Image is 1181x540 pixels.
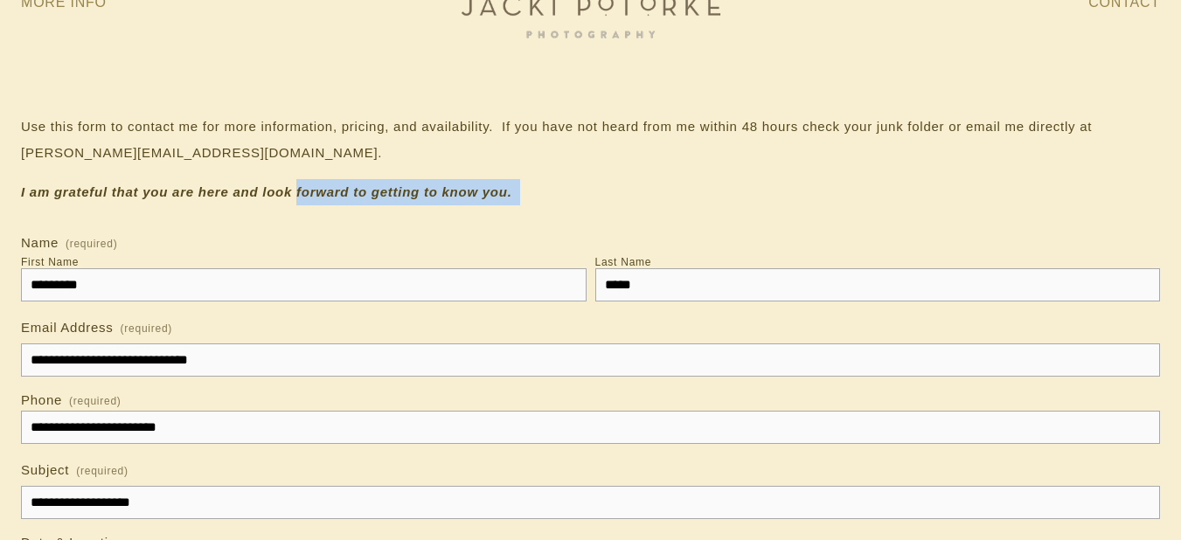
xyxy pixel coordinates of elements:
[21,462,69,477] span: Subject
[76,460,129,482] span: (required)
[21,184,512,199] em: I am grateful that you are here and look forward to getting to know you.
[21,235,59,250] span: Name
[21,256,79,268] div: First Name
[69,396,122,406] span: (required)
[595,256,652,268] div: Last Name
[21,392,62,407] span: Phone
[21,320,114,335] span: Email Address
[66,239,118,249] span: (required)
[21,114,1160,166] p: Use this form to contact me for more information, pricing, and availability. If you have not hear...
[121,317,173,340] span: (required)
